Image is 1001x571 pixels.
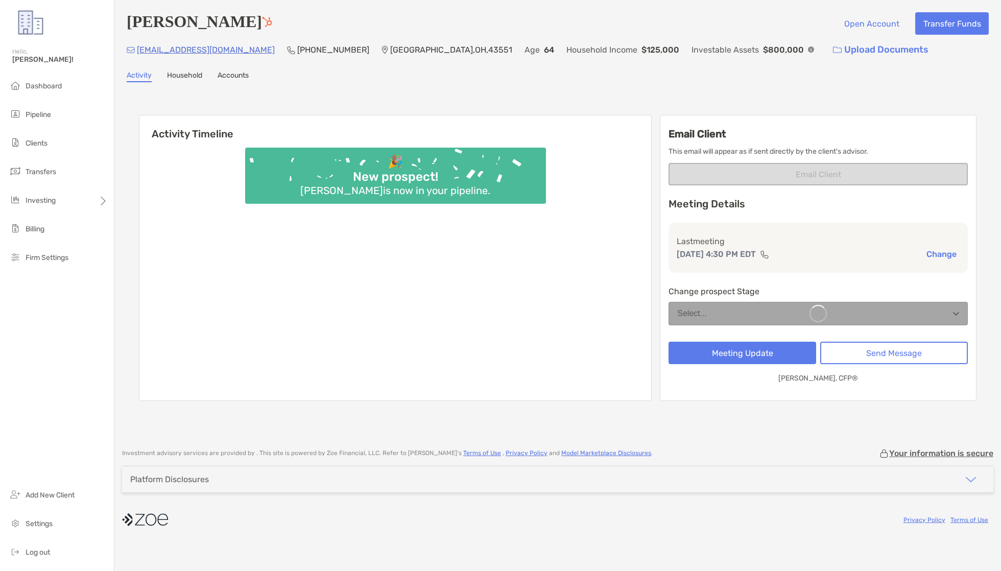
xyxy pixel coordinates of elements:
img: Zoe Logo [12,4,49,41]
p: $800,000 [763,43,804,56]
img: Confetti [245,148,546,195]
div: 🎉 [384,155,407,170]
div: Platform Disclosures [130,474,209,484]
p: [GEOGRAPHIC_DATA] , OH , 43551 [390,43,512,56]
p: [EMAIL_ADDRESS][DOMAIN_NAME] [137,43,275,56]
img: communication type [760,250,769,258]
a: Go to Hubspot Deal [262,12,272,31]
p: Meeting Details [669,198,968,210]
a: Privacy Policy [506,449,547,457]
h4: [PERSON_NAME] [127,12,272,35]
p: [DATE] 4:30 PM EDT [677,248,756,260]
span: Add New Client [26,491,75,499]
a: Terms of Use [463,449,501,457]
div: [PERSON_NAME] is now in your pipeline. [296,184,494,197]
a: Model Marketplace Disclosures [561,449,651,457]
img: investing icon [9,194,21,206]
a: Privacy Policy [903,516,945,524]
a: Accounts [218,71,249,82]
p: Age [525,43,540,56]
p: 64 [544,43,554,56]
img: clients icon [9,136,21,149]
span: Billing [26,225,44,233]
p: [PERSON_NAME], CFP® [778,372,858,385]
span: Pipeline [26,110,51,119]
p: Your information is secure [889,448,993,458]
h3: Email Client [669,128,968,140]
img: button icon [833,46,842,54]
img: Phone Icon [287,46,295,54]
p: Investment advisory services are provided by . This site is powered by Zoe Financial, LLC. Refer ... [122,449,653,457]
h6: Activity Timeline [139,115,651,140]
img: company logo [122,508,168,531]
img: Email Icon [127,47,135,53]
div: New prospect! [349,170,442,184]
button: Open Account [836,12,907,35]
span: Transfers [26,168,56,176]
img: billing icon [9,222,21,234]
p: This email will appear as if sent directly by the client's advisor. [669,145,968,158]
span: Clients [26,139,47,148]
span: [PERSON_NAME]! [12,55,108,64]
a: Upload Documents [826,39,935,61]
a: Household [167,71,202,82]
span: Investing [26,196,56,205]
button: Meeting Update [669,342,816,364]
span: Dashboard [26,82,62,90]
img: dashboard icon [9,79,21,91]
p: Investable Assets [692,43,759,56]
img: pipeline icon [9,108,21,120]
img: settings icon [9,517,21,529]
p: Last meeting [677,235,960,248]
span: Firm Settings [26,253,68,262]
a: Activity [127,71,152,82]
span: Log out [26,548,50,557]
p: $125,000 [641,43,679,56]
button: Transfer Funds [915,12,989,35]
a: Terms of Use [950,516,988,524]
img: firm-settings icon [9,251,21,263]
button: Change [923,249,960,259]
img: icon arrow [965,473,977,486]
button: Send Message [820,342,968,364]
span: Settings [26,519,53,528]
img: logout icon [9,545,21,558]
img: transfers icon [9,165,21,177]
p: Change prospect Stage [669,285,968,298]
img: Hubspot Icon [262,17,272,27]
p: Household Income [566,43,637,56]
p: [PHONE_NUMBER] [297,43,369,56]
img: Info Icon [808,46,814,53]
img: add_new_client icon [9,488,21,501]
img: Location Icon [382,46,388,54]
